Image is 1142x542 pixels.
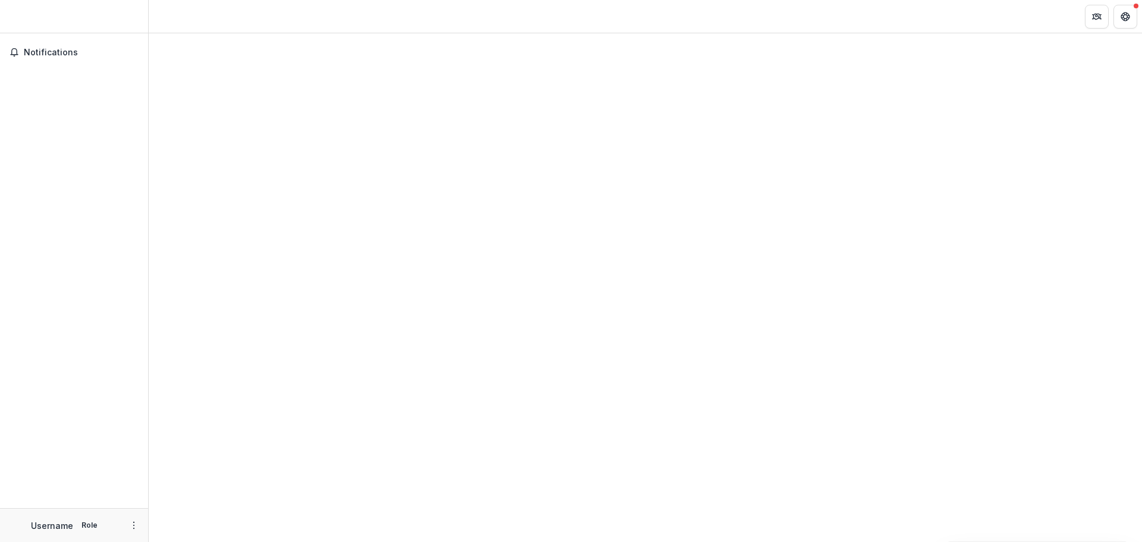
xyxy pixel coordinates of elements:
[31,519,73,532] p: Username
[24,48,139,58] span: Notifications
[127,518,141,532] button: More
[1085,5,1109,29] button: Partners
[78,520,101,531] p: Role
[5,43,143,62] button: Notifications
[1113,5,1137,29] button: Get Help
